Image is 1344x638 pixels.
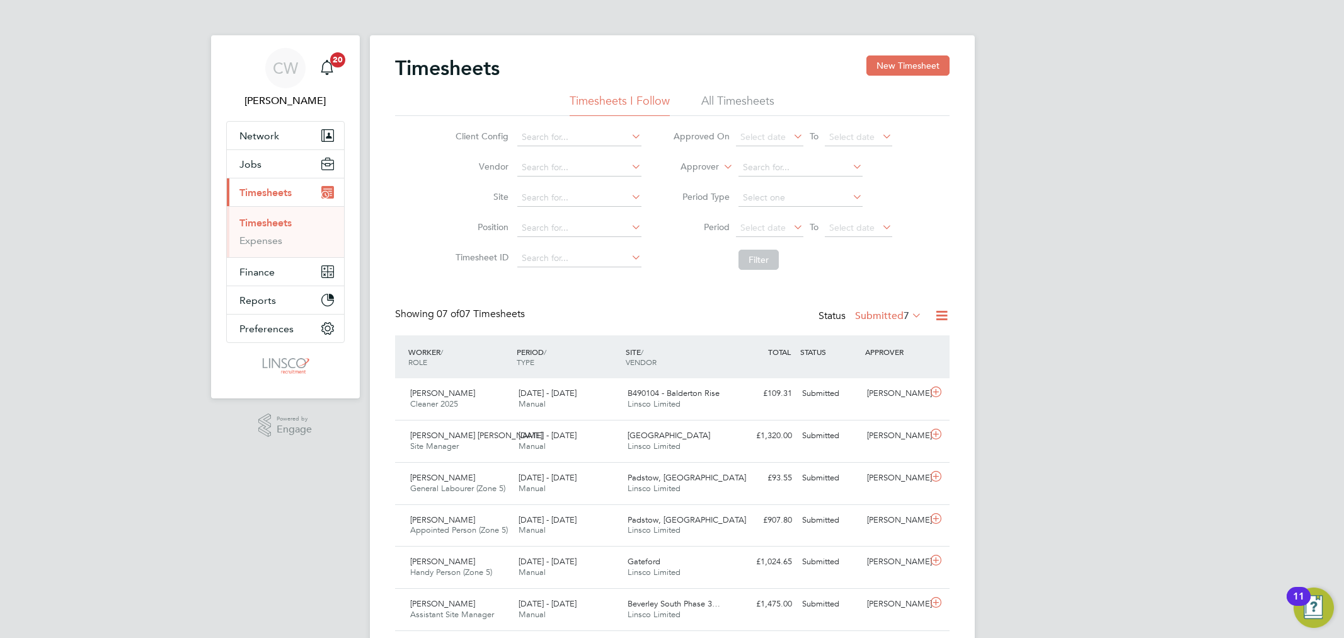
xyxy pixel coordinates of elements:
[570,93,670,116] li: Timesheets I Follow
[277,424,312,435] span: Engage
[410,430,543,441] span: [PERSON_NAME] [PERSON_NAME]
[226,356,345,376] a: Go to home page
[806,128,822,144] span: To
[862,426,928,446] div: [PERSON_NAME]
[1293,596,1304,613] div: 11
[904,310,909,322] span: 7
[239,266,275,278] span: Finance
[628,430,710,441] span: [GEOGRAPHIC_DATA]
[437,308,525,320] span: 07 Timesheets
[519,388,577,398] span: [DATE] - [DATE]
[519,609,546,620] span: Manual
[452,191,508,202] label: Site
[410,567,492,577] span: Handy Person (Zone 5)
[862,383,928,404] div: [PERSON_NAME]
[628,525,681,535] span: Linsco Limited
[514,340,623,373] div: PERIOD
[806,219,822,235] span: To
[544,347,546,357] span: /
[701,93,774,116] li: All Timesheets
[227,150,344,178] button: Jobs
[452,161,508,172] label: Vendor
[330,52,345,67] span: 20
[866,55,950,76] button: New Timesheet
[740,131,786,142] span: Select date
[410,514,475,525] span: [PERSON_NAME]
[862,510,928,531] div: [PERSON_NAME]
[239,235,282,246] a: Expenses
[732,426,797,446] div: £1,320.00
[227,315,344,342] button: Preferences
[227,122,344,149] button: Network
[519,556,577,567] span: [DATE] - [DATE]
[628,483,681,494] span: Linsco Limited
[517,219,641,237] input: Search for...
[628,514,746,525] span: Padstow, [GEOGRAPHIC_DATA]
[797,468,863,489] div: Submitted
[628,567,681,577] span: Linsco Limited
[662,161,719,173] label: Approver
[517,159,641,177] input: Search for...
[797,340,863,363] div: STATUS
[862,340,928,363] div: APPROVER
[519,483,546,494] span: Manual
[732,383,797,404] div: £109.31
[738,189,863,207] input: Select one
[855,310,922,322] label: Submitted
[641,347,643,357] span: /
[862,594,928,615] div: [PERSON_NAME]
[628,441,681,451] span: Linsco Limited
[226,93,345,108] span: Chloe Whittall
[410,609,494,620] span: Assistant Site Manager
[673,130,730,142] label: Approved On
[673,221,730,233] label: Period
[277,414,312,424] span: Powered by
[452,130,508,142] label: Client Config
[740,222,786,233] span: Select date
[239,323,294,335] span: Preferences
[395,308,527,321] div: Showing
[797,594,863,615] div: Submitted
[452,221,508,233] label: Position
[628,472,746,483] span: Padstow, [GEOGRAPHIC_DATA]
[517,357,534,367] span: TYPE
[519,598,577,609] span: [DATE] - [DATE]
[410,483,505,494] span: General Labourer (Zone 5)
[227,178,344,206] button: Timesheets
[410,525,508,535] span: Appointed Person (Zone 5)
[732,468,797,489] div: £93.55
[519,567,546,577] span: Manual
[519,525,546,535] span: Manual
[410,388,475,398] span: [PERSON_NAME]
[797,552,863,572] div: Submitted
[738,250,779,270] button: Filter
[410,556,475,567] span: [PERSON_NAME]
[862,552,928,572] div: [PERSON_NAME]
[517,129,641,146] input: Search for...
[628,388,720,398] span: B490104 - Balderton Rise
[227,286,344,314] button: Reports
[226,48,345,108] a: CW[PERSON_NAME]
[227,258,344,286] button: Finance
[519,472,577,483] span: [DATE] - [DATE]
[239,294,276,306] span: Reports
[797,383,863,404] div: Submitted
[239,130,279,142] span: Network
[519,514,577,525] span: [DATE] - [DATE]
[258,414,312,438] a: Powered byEngage
[628,556,660,567] span: Gateford
[818,308,924,325] div: Status
[738,159,863,177] input: Search for...
[405,340,514,373] div: WORKER
[517,189,641,207] input: Search for...
[519,398,546,409] span: Manual
[623,340,732,373] div: SITE
[862,468,928,489] div: [PERSON_NAME]
[628,609,681,620] span: Linsco Limited
[410,472,475,483] span: [PERSON_NAME]
[673,191,730,202] label: Period Type
[239,217,292,229] a: Timesheets
[517,250,641,267] input: Search for...
[410,441,459,451] span: Site Manager
[273,60,298,76] span: CW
